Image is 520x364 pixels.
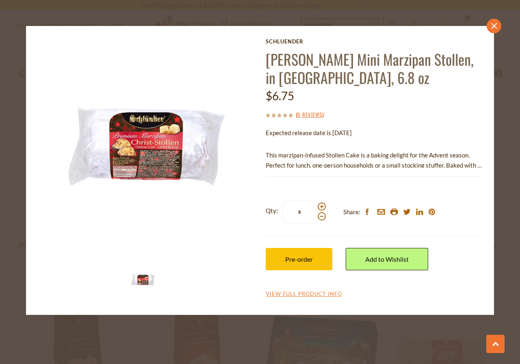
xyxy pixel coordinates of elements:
p: This marzipan-infused Stollen Cake is a baking delight for the Advent season. Perfect for lunch, ... [266,150,482,170]
a: [PERSON_NAME] Mini Marzipan Stollen, in [GEOGRAPHIC_DATA], 6.8 oz [266,48,474,88]
a: Add to Wishlist [346,248,428,270]
img: Schluender Mini Marzipan Stollen, in Cello, 6.8 oz [127,264,159,296]
a: 0 Reviews [297,110,322,119]
span: ( ) [296,110,324,118]
p: Expected release date is [DATE] [266,128,482,138]
span: Share: [343,207,360,217]
img: Schluender Mini Marzipan Stollen, in Cello, 6.8 oz [38,38,255,254]
span: Pre-order [285,255,313,263]
span: $6.75 [266,89,294,103]
input: Qty: [283,201,316,223]
strong: Qty: [266,206,278,216]
a: View Full Product Info [266,291,342,298]
a: Schluender [266,38,482,45]
button: Pre-order [266,248,332,270]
